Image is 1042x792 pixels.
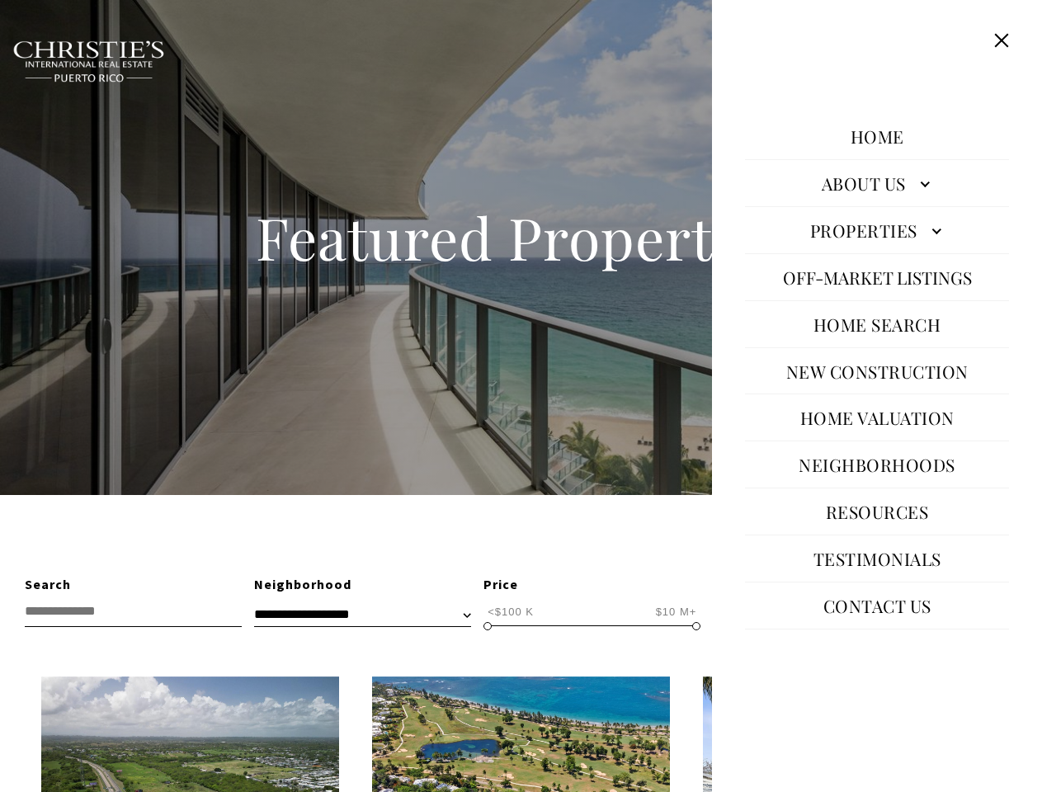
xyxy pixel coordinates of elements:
div: Do you have questions? [17,37,238,49]
span: I agree to be contacted by [PERSON_NAME] International Real Estate PR via text, call & email. To ... [21,101,235,133]
a: Properties [745,210,1009,250]
a: Neighborhoods [790,445,964,484]
h1: Featured Properties [150,201,893,274]
a: Home [842,116,912,156]
a: New Construction [778,351,977,391]
a: Home Search [805,304,950,344]
a: Testimonials [805,539,950,578]
div: Price [483,574,700,596]
a: Home Valuation [792,398,963,437]
button: Off-Market Listings [775,257,980,297]
span: $10 M+ [652,604,701,620]
a: About Us [745,163,1009,203]
span: [PHONE_NUMBER] [68,78,205,94]
div: Call or text [DATE], we are here to help! [17,53,238,64]
a: Resources [818,492,937,531]
img: Christie's International Real Estate black text logo [12,40,166,83]
button: Close this option [986,25,1017,56]
div: Neighborhood [254,574,471,596]
a: Contact Us [815,586,940,625]
div: Search [25,574,242,596]
span: <$100 K [483,604,538,620]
